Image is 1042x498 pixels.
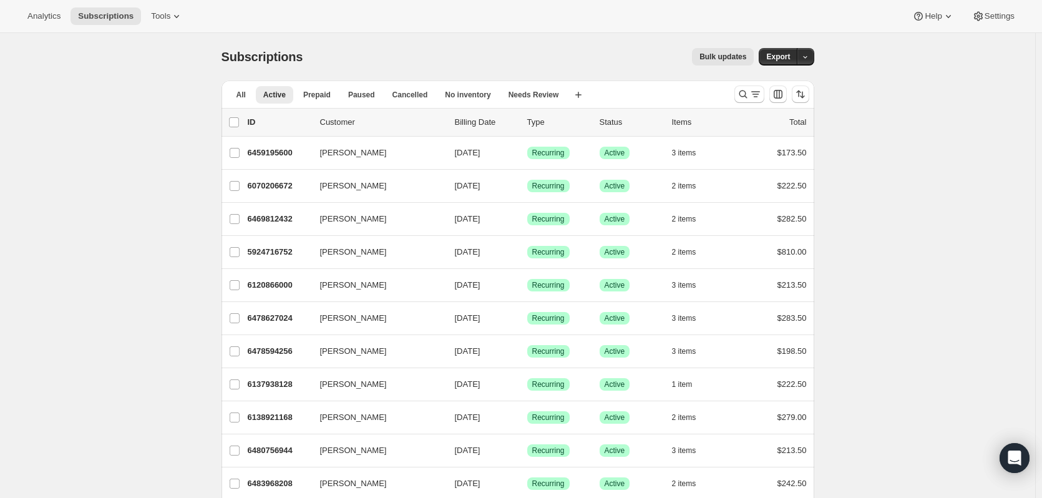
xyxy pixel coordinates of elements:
[313,143,437,163] button: [PERSON_NAME]
[672,313,696,323] span: 3 items
[455,479,480,488] span: [DATE]
[672,343,710,360] button: 3 items
[313,209,437,229] button: [PERSON_NAME]
[605,181,625,191] span: Active
[320,279,387,291] span: [PERSON_NAME]
[313,308,437,328] button: [PERSON_NAME]
[672,276,710,294] button: 3 items
[248,444,310,457] p: 6480756944
[455,214,480,223] span: [DATE]
[445,90,490,100] span: No inventory
[248,411,310,424] p: 6138921168
[605,413,625,422] span: Active
[605,446,625,456] span: Active
[313,441,437,461] button: [PERSON_NAME]
[672,346,696,356] span: 3 items
[605,313,625,323] span: Active
[672,214,696,224] span: 2 items
[236,90,246,100] span: All
[320,477,387,490] span: [PERSON_NAME]
[313,408,437,427] button: [PERSON_NAME]
[777,479,807,488] span: $242.50
[248,345,310,358] p: 6478594256
[248,310,807,327] div: 6478627024[PERSON_NAME][DATE]SuccessRecurringSuccessActive3 items$283.50
[248,210,807,228] div: 6469812432[PERSON_NAME][DATE]SuccessRecurringSuccessActive2 items$282.50
[248,116,310,129] p: ID
[144,7,190,25] button: Tools
[532,214,565,224] span: Recurring
[759,48,797,66] button: Export
[792,85,809,103] button: Sort the results
[672,409,710,426] button: 2 items
[248,144,807,162] div: 6459195600[PERSON_NAME][DATE]SuccessRecurringSuccessActive3 items$173.50
[605,148,625,158] span: Active
[313,275,437,295] button: [PERSON_NAME]
[777,379,807,389] span: $222.50
[303,90,331,100] span: Prepaid
[605,214,625,224] span: Active
[672,144,710,162] button: 3 items
[672,116,734,129] div: Items
[532,148,565,158] span: Recurring
[532,379,565,389] span: Recurring
[455,379,480,389] span: [DATE]
[672,247,696,257] span: 2 items
[248,376,807,393] div: 6137938128[PERSON_NAME][DATE]SuccessRecurringSuccessActive1 item$222.50
[320,345,387,358] span: [PERSON_NAME]
[313,374,437,394] button: [PERSON_NAME]
[699,52,746,62] span: Bulk updates
[532,413,565,422] span: Recurring
[248,312,310,325] p: 6478627024
[313,474,437,494] button: [PERSON_NAME]
[692,48,754,66] button: Bulk updates
[248,246,310,258] p: 5924716752
[925,11,942,21] span: Help
[248,475,807,492] div: 6483968208[PERSON_NAME][DATE]SuccessRecurringSuccessActive2 items$242.50
[527,116,590,129] div: Type
[320,180,387,192] span: [PERSON_NAME]
[248,442,807,459] div: 6480756944[PERSON_NAME][DATE]SuccessRecurringSuccessActive3 items$213.50
[672,442,710,459] button: 3 items
[320,378,387,391] span: [PERSON_NAME]
[532,280,565,290] span: Recurring
[672,181,696,191] span: 2 items
[672,446,696,456] span: 3 items
[532,313,565,323] span: Recurring
[71,7,141,25] button: Subscriptions
[532,479,565,489] span: Recurring
[248,147,310,159] p: 6459195600
[672,177,710,195] button: 2 items
[985,11,1015,21] span: Settings
[672,475,710,492] button: 2 items
[605,346,625,356] span: Active
[605,479,625,489] span: Active
[777,280,807,290] span: $213.50
[672,280,696,290] span: 3 items
[769,85,787,103] button: Customize table column order and visibility
[455,181,480,190] span: [DATE]
[605,247,625,257] span: Active
[455,346,480,356] span: [DATE]
[568,86,588,104] button: Create new view
[392,90,428,100] span: Cancelled
[777,413,807,422] span: $279.00
[672,413,696,422] span: 2 items
[151,11,170,21] span: Tools
[532,446,565,456] span: Recurring
[27,11,61,21] span: Analytics
[605,280,625,290] span: Active
[455,413,480,422] span: [DATE]
[777,148,807,157] span: $173.50
[789,116,806,129] p: Total
[313,242,437,262] button: [PERSON_NAME]
[320,312,387,325] span: [PERSON_NAME]
[248,409,807,426] div: 6138921168[PERSON_NAME][DATE]SuccessRecurringSuccessActive2 items$279.00
[455,116,517,129] p: Billing Date
[600,116,662,129] p: Status
[248,243,807,261] div: 5924716752[PERSON_NAME][DATE]SuccessRecurringSuccessActive2 items$810.00
[766,52,790,62] span: Export
[455,148,480,157] span: [DATE]
[672,376,706,393] button: 1 item
[263,90,286,100] span: Active
[672,379,693,389] span: 1 item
